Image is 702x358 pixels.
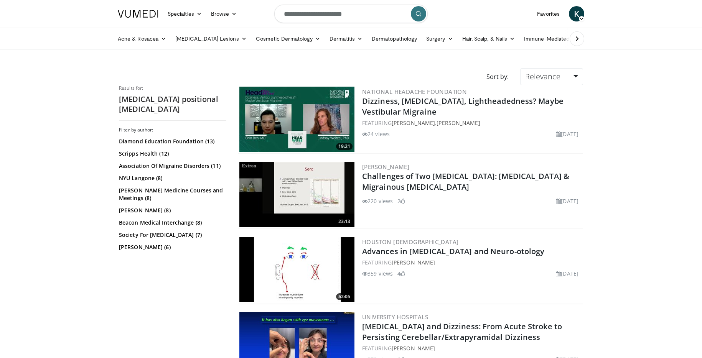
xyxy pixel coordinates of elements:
div: FEATURING , [362,119,582,127]
span: Relevance [525,71,560,82]
div: FEATURING [362,344,582,352]
a: Diamond Education Foundation (13) [119,138,224,145]
h3: Filter by author: [119,127,226,133]
a: Scripps Health (12) [119,150,224,158]
a: [PERSON_NAME] [362,163,409,171]
div: FEATURING [362,258,582,266]
a: [PERSON_NAME] (6) [119,243,224,251]
a: [PERSON_NAME] [437,119,480,126]
a: [PERSON_NAME] [392,259,435,266]
a: Specialties [163,6,206,21]
a: [PERSON_NAME] [392,119,435,126]
span: 23:13 [336,218,353,225]
img: fcac9644-cfb1-4b65-95cd-ea50c040a8f2.300x170_q85_crop-smart_upscale.jpg [239,237,354,302]
a: Houston [DEMOGRAPHIC_DATA] [362,238,458,246]
a: National Headache Foundation [362,88,467,95]
p: Results for: [119,85,226,91]
li: 2 [397,197,405,205]
a: 23:13 [239,162,354,227]
a: Browse [206,6,242,21]
a: [PERSON_NAME] Medicine Courses and Meetings (8) [119,187,224,202]
a: [PERSON_NAME] (8) [119,207,224,214]
a: University Hospitals [362,313,428,321]
span: 19:21 [336,143,353,150]
a: Association Of Migraine Disorders (11) [119,162,224,170]
a: 19:21 [239,87,354,152]
a: Cosmetic Dermatology [251,31,325,46]
li: 24 views [362,130,390,138]
a: [MEDICAL_DATA] Lesions [171,31,251,46]
a: Relevance [520,68,583,85]
img: 98549bf3-54b7-4fc7-8c2d-366659ccd264.300x170_q85_crop-smart_upscale.jpg [239,87,354,152]
a: Challenges of Two [MEDICAL_DATA]: [MEDICAL_DATA] & Migrainous [MEDICAL_DATA] [362,171,569,192]
a: K [569,6,584,21]
li: 359 views [362,269,393,278]
div: Sort by: [481,68,514,85]
a: 52:05 [239,237,354,302]
li: 4 [397,269,405,278]
img: 28fd750f-cc67-4c58-8e78-20337a23ea58.300x170_q85_crop-smart_upscale.jpg [239,162,354,227]
a: Acne & Rosacea [113,31,171,46]
a: Dermatitis [325,31,367,46]
a: Advances in [MEDICAL_DATA] and Neuro-otology [362,246,544,256]
a: Dermatopathology [367,31,422,46]
span: 52:05 [336,293,353,300]
input: Search topics, interventions [274,5,428,23]
a: Favorites [532,6,564,21]
li: [DATE] [556,269,578,278]
li: [DATE] [556,197,578,205]
a: Dizziness, [MEDICAL_DATA], Lightheadedness? Maybe Vestibular Migraine [362,96,564,117]
a: [MEDICAL_DATA] and Dizziness: From Acute Stroke to Persisting Cerebellar/Extrapyramidal Dizziness [362,321,562,342]
a: Beacon Medical Interchange (8) [119,219,224,227]
li: 220 views [362,197,393,205]
a: Immune-Mediated [519,31,582,46]
a: Hair, Scalp, & Nails [458,31,519,46]
a: Society For [MEDICAL_DATA] (7) [119,231,224,239]
a: NYU Langone (8) [119,174,224,182]
h2: [MEDICAL_DATA] positional [MEDICAL_DATA] [119,94,226,114]
a: Surgery [422,31,458,46]
a: [PERSON_NAME] [392,345,435,352]
img: VuMedi Logo [118,10,158,18]
li: [DATE] [556,130,578,138]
